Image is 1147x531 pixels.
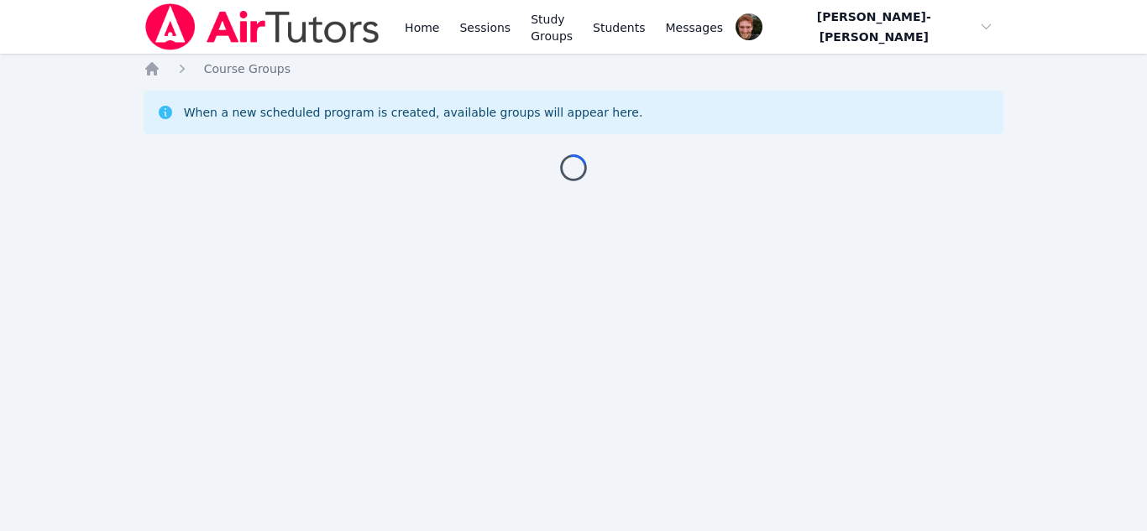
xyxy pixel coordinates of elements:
[144,3,381,50] img: Air Tutors
[144,60,1004,77] nav: Breadcrumb
[204,60,291,77] a: Course Groups
[204,62,291,75] span: Course Groups
[184,104,643,121] div: When a new scheduled program is created, available groups will appear here.
[666,19,724,36] span: Messages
